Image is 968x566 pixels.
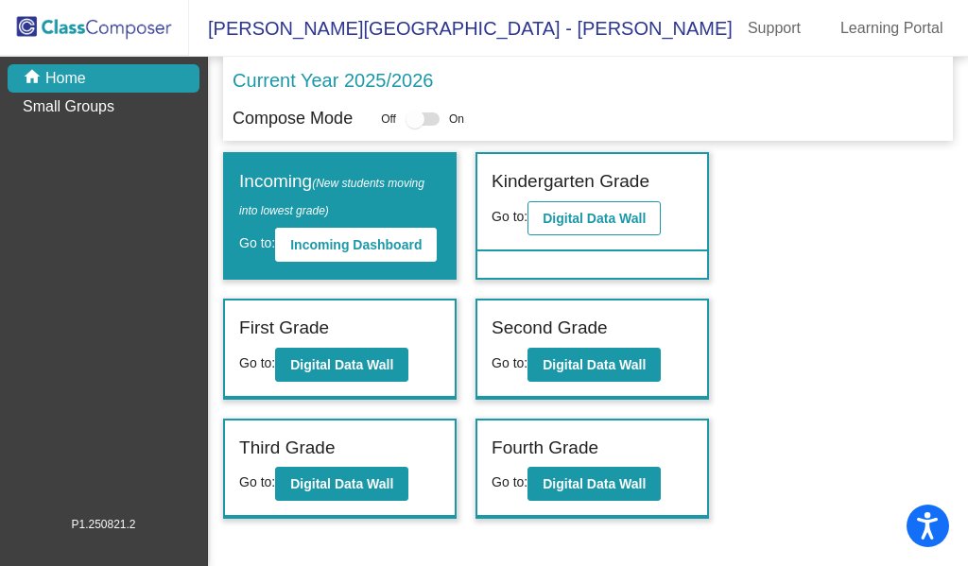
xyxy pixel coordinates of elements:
span: Off [381,111,396,128]
b: Digital Data Wall [290,476,393,491]
label: First Grade [239,315,329,342]
b: Digital Data Wall [543,476,646,491]
span: Go to: [492,209,527,224]
b: Incoming Dashboard [290,237,422,252]
b: Digital Data Wall [543,211,646,226]
span: Go to: [492,474,527,489]
span: Go to: [239,235,275,250]
mat-icon: home [23,67,45,90]
p: Current Year 2025/2026 [233,66,433,94]
button: Digital Data Wall [527,201,661,235]
span: Go to: [239,355,275,370]
label: Third Grade [239,435,335,462]
b: Digital Data Wall [543,357,646,372]
a: Support [733,13,816,43]
p: Compose Mode [233,106,353,131]
a: Learning Portal [825,13,959,43]
label: Kindergarten Grade [492,168,649,196]
span: [PERSON_NAME][GEOGRAPHIC_DATA] - [PERSON_NAME] [189,13,733,43]
label: Fourth Grade [492,435,598,462]
span: (New students moving into lowest grade) [239,177,424,217]
label: Second Grade [492,315,608,342]
p: Home [45,67,86,90]
button: Incoming Dashboard [275,228,437,262]
span: Go to: [492,355,527,370]
button: Digital Data Wall [527,348,661,382]
label: Incoming [239,168,441,222]
button: Digital Data Wall [527,467,661,501]
span: On [449,111,464,128]
p: Small Groups [23,95,114,118]
b: Digital Data Wall [290,357,393,372]
button: Digital Data Wall [275,348,408,382]
span: Go to: [239,474,275,489]
button: Digital Data Wall [275,467,408,501]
